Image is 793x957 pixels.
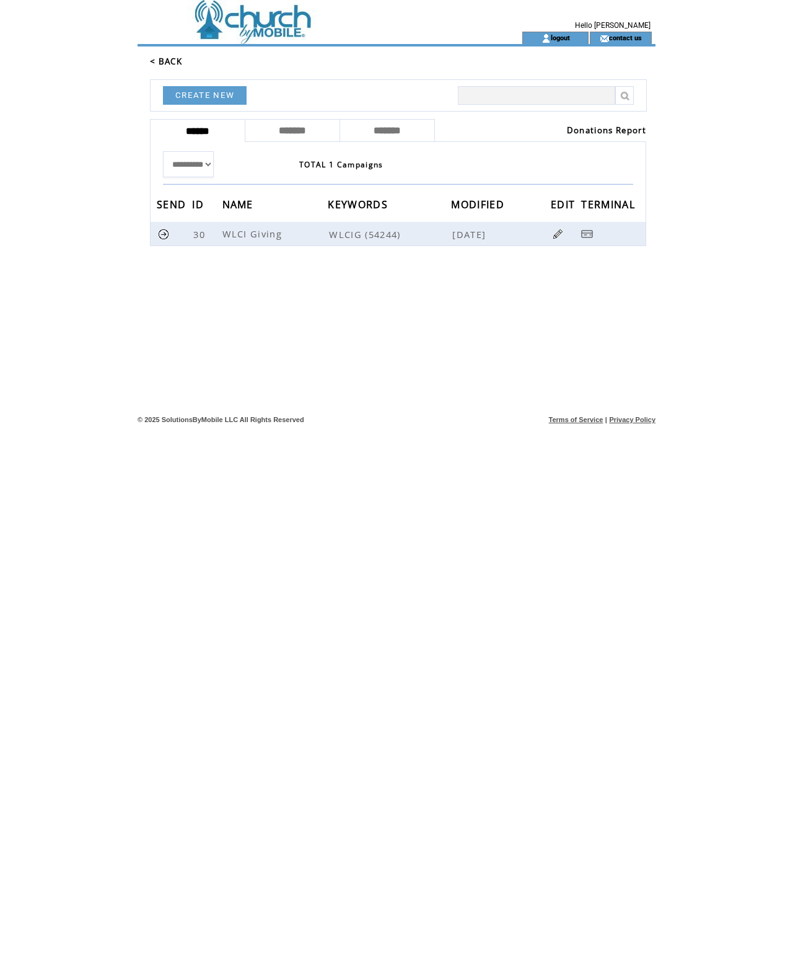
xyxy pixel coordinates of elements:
span: | [605,416,607,423]
a: NAME [222,200,256,208]
span: © 2025 SolutionsByMobile LLC All Rights Reserved [138,416,304,423]
span: EDIT [551,195,578,218]
img: account_icon.gif [541,33,551,43]
a: MODIFIED [451,200,507,208]
span: [DATE] [452,228,489,240]
a: Donations Report [567,125,646,136]
a: Terms of Service [549,416,603,423]
span: SEND [157,195,189,218]
span: WLCI Giving [222,227,286,240]
a: KEYWORDS [328,200,391,208]
a: contact us [609,33,642,42]
span: TERMINAL [581,195,638,218]
span: KEYWORDS [328,195,391,218]
a: Privacy Policy [609,416,655,423]
span: Hello [PERSON_NAME] [575,21,651,30]
span: NAME [222,195,256,218]
span: TOTAL 1 Campaigns [299,159,383,170]
span: MODIFIED [451,195,507,218]
span: WLCIG (54244) [329,228,450,240]
a: < BACK [150,56,182,67]
span: 30 [193,228,208,240]
img: contact_us_icon.gif [600,33,609,43]
span: ID [192,195,207,218]
a: logout [551,33,570,42]
a: CREATE NEW [163,86,247,105]
a: ID [192,200,207,208]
